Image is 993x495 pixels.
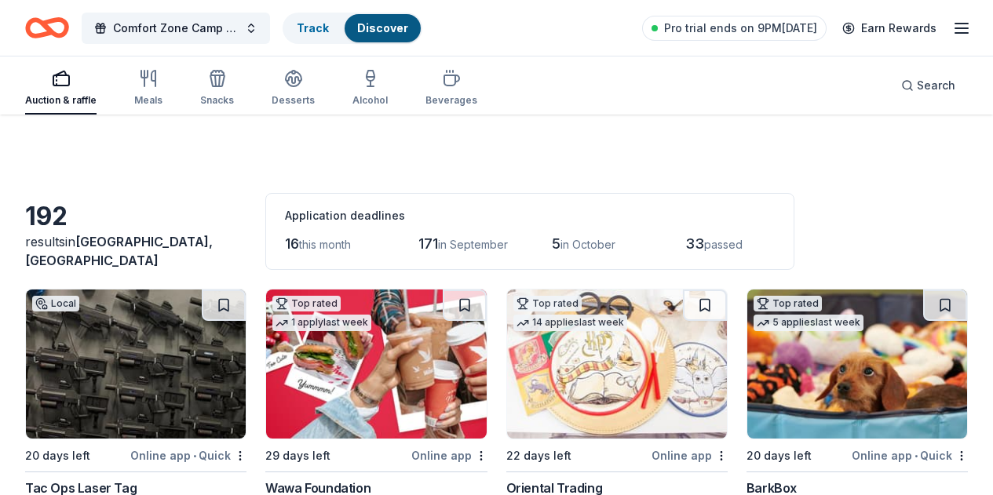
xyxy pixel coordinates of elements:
span: Search [917,76,955,95]
span: • [193,450,196,462]
div: Top rated [272,296,341,311]
span: in September [438,238,508,251]
div: Top rated [754,296,822,311]
div: Online app Quick [852,446,968,465]
button: Desserts [272,63,315,115]
div: Online app Quick [130,446,246,465]
span: passed [704,238,743,251]
div: 5 applies last week [754,315,863,331]
span: [GEOGRAPHIC_DATA], [GEOGRAPHIC_DATA] [25,234,213,268]
div: Beverages [425,94,477,107]
div: Desserts [272,94,315,107]
button: Beverages [425,63,477,115]
div: 192 [25,201,246,232]
div: 22 days left [506,446,571,465]
button: Comfort Zone Camp 2025 Cider Fest [82,13,270,44]
span: in [25,234,213,268]
div: 29 days left [265,446,330,465]
span: Pro trial ends on 9PM[DATE] [664,19,817,38]
button: Auction & raffle [25,63,97,115]
img: Image for BarkBox [747,289,967,439]
div: 1 apply last week [272,315,371,331]
div: 14 applies last week [513,315,627,331]
span: 171 [418,235,438,252]
a: Pro trial ends on 9PM[DATE] [642,16,827,41]
a: Track [297,21,329,35]
a: Earn Rewards [833,14,946,42]
span: 16 [285,235,299,252]
div: Alcohol [352,94,388,107]
div: Application deadlines [285,206,775,225]
div: results [25,232,246,270]
button: Meals [134,63,162,115]
button: TrackDiscover [283,13,422,44]
button: Search [889,70,968,101]
span: this month [299,238,351,251]
span: 5 [552,235,560,252]
div: Local [32,296,79,311]
span: Comfort Zone Camp 2025 Cider Fest [113,19,239,38]
div: Online app [411,446,487,465]
button: Alcohol [352,63,388,115]
span: in October [560,238,615,251]
img: Image for Wawa Foundation [266,289,486,439]
span: 33 [685,235,704,252]
div: 20 days left [25,446,90,465]
span: • [915,450,918,462]
button: Snacks [200,63,234,115]
div: Meals [134,94,162,107]
a: Discover [357,21,408,35]
div: Top rated [513,296,582,311]
img: Image for Tac Ops Laser Tag [26,289,246,439]
div: Auction & raffle [25,94,97,107]
div: Snacks [200,94,234,107]
a: Home [25,9,69,46]
div: 20 days left [747,446,812,465]
div: Online app [652,446,728,465]
img: Image for Oriental Trading [507,289,727,439]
